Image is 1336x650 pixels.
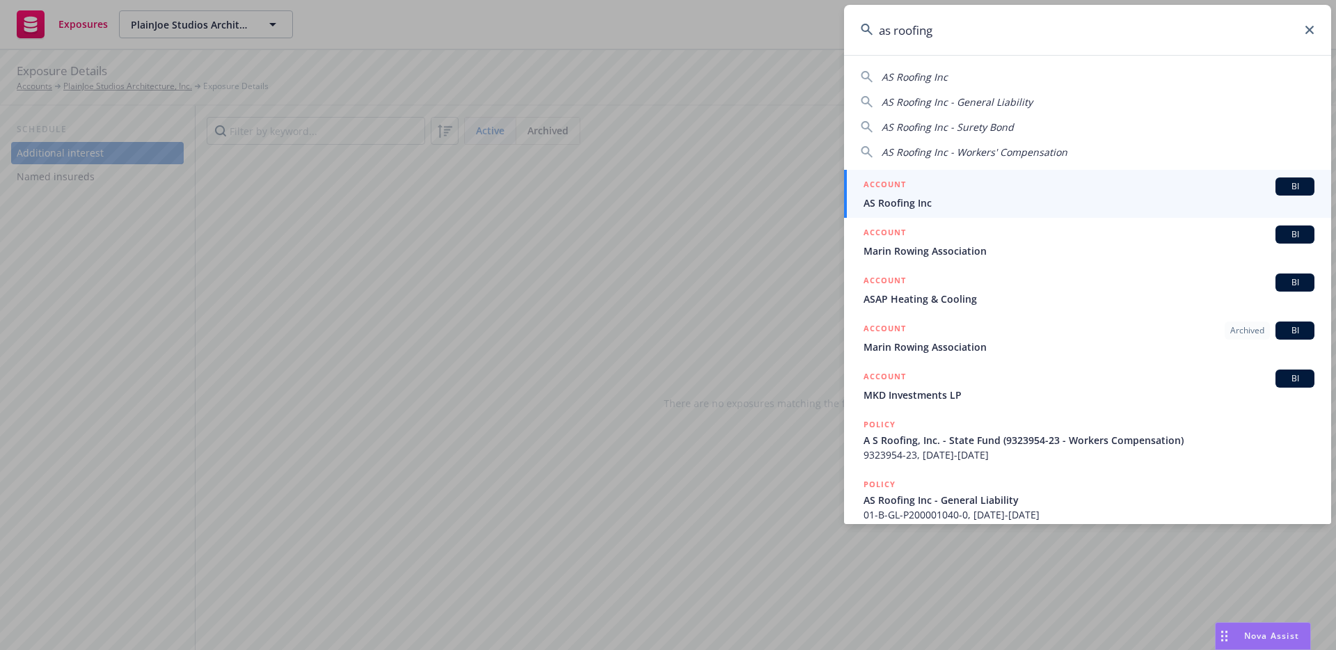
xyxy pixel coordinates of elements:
span: BI [1281,228,1309,241]
span: BI [1281,372,1309,385]
a: ACCOUNTBIMKD Investments LP [844,362,1331,410]
button: Nova Assist [1215,622,1311,650]
a: ACCOUNTArchivedBIMarin Rowing Association [844,314,1331,362]
a: POLICYA S Roofing, Inc. - State Fund (9323954-23 - Workers Compensation)9323954-23, [DATE]-[DATE] [844,410,1331,470]
a: ACCOUNTBIMarin Rowing Association [844,218,1331,266]
span: AS Roofing Inc - General Liability [882,95,1033,109]
span: BI [1281,276,1309,289]
input: Search... [844,5,1331,55]
h5: ACCOUNT [864,322,906,338]
a: POLICYAS Roofing Inc - General Liability01-B-GL-P200001040-0, [DATE]-[DATE] [844,470,1331,530]
span: AS Roofing Inc [882,70,948,84]
span: Nova Assist [1244,630,1299,642]
span: BI [1281,180,1309,193]
span: MKD Investments LP [864,388,1314,402]
span: AS Roofing Inc - Workers' Compensation [882,145,1067,159]
span: 9323954-23, [DATE]-[DATE] [864,447,1314,462]
span: Archived [1230,324,1264,337]
h5: ACCOUNT [864,370,906,386]
span: BI [1281,324,1309,337]
h5: ACCOUNT [864,177,906,194]
span: 01-B-GL-P200001040-0, [DATE]-[DATE] [864,507,1314,522]
span: AS Roofing Inc - General Liability [864,493,1314,507]
span: A S Roofing, Inc. - State Fund (9323954-23 - Workers Compensation) [864,433,1314,447]
h5: POLICY [864,477,896,491]
h5: POLICY [864,418,896,431]
span: AS Roofing Inc - Surety Bond [882,120,1014,134]
span: AS Roofing Inc [864,196,1314,210]
span: Marin Rowing Association [864,244,1314,258]
span: ASAP Heating & Cooling [864,292,1314,306]
a: ACCOUNTBIASAP Heating & Cooling [844,266,1331,314]
a: ACCOUNTBIAS Roofing Inc [844,170,1331,218]
div: Drag to move [1216,623,1233,649]
h5: ACCOUNT [864,274,906,290]
h5: ACCOUNT [864,225,906,242]
span: Marin Rowing Association [864,340,1314,354]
